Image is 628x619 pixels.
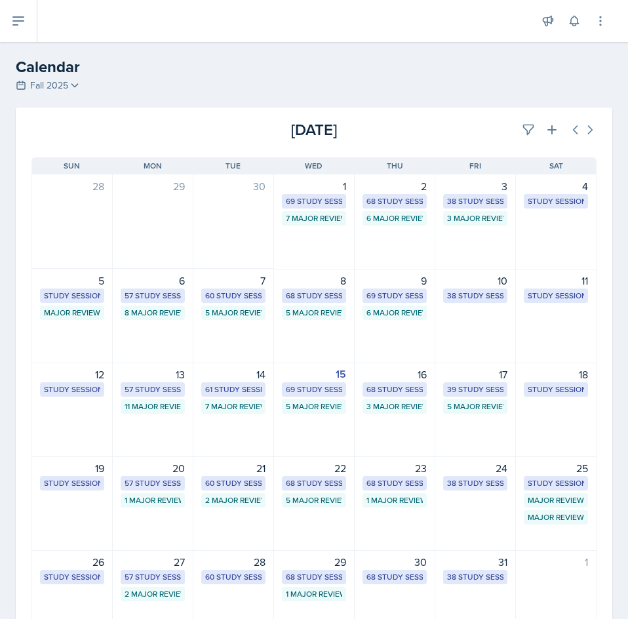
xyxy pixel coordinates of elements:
[524,460,588,476] div: 25
[44,290,100,302] div: Study Session
[16,55,612,79] h2: Calendar
[524,367,588,382] div: 18
[205,307,262,319] div: 5 Major Review Sessions
[205,494,262,506] div: 2 Major Review Sessions
[201,460,265,476] div: 21
[363,554,427,570] div: 30
[366,477,423,489] div: 68 Study Sessions
[205,290,262,302] div: 60 Study Sessions
[205,401,262,412] div: 7 Major Review Sessions
[366,195,423,207] div: 68 Study Sessions
[366,401,423,412] div: 3 Major Review Sessions
[144,160,162,172] span: Mon
[528,494,584,506] div: Major Review Session
[125,384,181,395] div: 57 Study Sessions
[524,178,588,194] div: 4
[443,178,507,194] div: 3
[443,273,507,289] div: 10
[366,571,423,583] div: 68 Study Sessions
[282,460,346,476] div: 22
[40,367,104,382] div: 12
[121,460,185,476] div: 20
[443,554,507,570] div: 31
[205,384,262,395] div: 61 Study Sessions
[286,307,342,319] div: 5 Major Review Sessions
[282,367,346,382] div: 15
[125,401,181,412] div: 11 Major Review Sessions
[125,588,181,600] div: 2 Major Review Sessions
[366,307,423,319] div: 6 Major Review Sessions
[305,160,323,172] span: Wed
[447,195,503,207] div: 38 Study Sessions
[201,273,265,289] div: 7
[447,212,503,224] div: 3 Major Review Sessions
[528,477,584,489] div: Study Session
[363,178,427,194] div: 2
[125,571,181,583] div: 57 Study Sessions
[282,178,346,194] div: 1
[447,401,503,412] div: 5 Major Review Sessions
[363,460,427,476] div: 23
[121,367,185,382] div: 13
[524,554,588,570] div: 1
[121,554,185,570] div: 27
[282,273,346,289] div: 8
[125,494,181,506] div: 1 Major Review Session
[528,384,584,395] div: Study Session
[286,384,342,395] div: 69 Study Sessions
[286,212,342,224] div: 7 Major Review Sessions
[201,178,265,194] div: 30
[286,571,342,583] div: 68 Study Sessions
[286,401,342,412] div: 5 Major Review Sessions
[366,494,423,506] div: 1 Major Review Session
[528,290,584,302] div: Study Session
[64,160,80,172] span: Sun
[205,571,262,583] div: 60 Study Sessions
[44,571,100,583] div: Study Session
[125,307,181,319] div: 8 Major Review Sessions
[363,273,427,289] div: 9
[366,212,423,224] div: 6 Major Review Sessions
[447,384,503,395] div: 39 Study Sessions
[44,307,100,319] div: Major Review Session
[528,195,584,207] div: Study Session
[443,460,507,476] div: 24
[524,273,588,289] div: 11
[286,588,342,600] div: 1 Major Review Session
[366,384,423,395] div: 68 Study Sessions
[121,178,185,194] div: 29
[40,178,104,194] div: 28
[44,477,100,489] div: Study Session
[528,511,584,523] div: Major Review Session
[205,477,262,489] div: 60 Study Sessions
[286,477,342,489] div: 68 Study Sessions
[201,554,265,570] div: 28
[366,290,423,302] div: 69 Study Sessions
[447,290,503,302] div: 38 Study Sessions
[282,554,346,570] div: 29
[201,367,265,382] div: 14
[363,367,427,382] div: 16
[40,273,104,289] div: 5
[286,195,342,207] div: 69 Study Sessions
[443,367,507,382] div: 17
[40,554,104,570] div: 26
[44,384,100,395] div: Study Session
[447,571,503,583] div: 38 Study Sessions
[286,494,342,506] div: 5 Major Review Sessions
[121,273,185,289] div: 6
[469,160,481,172] span: Fri
[447,477,503,489] div: 38 Study Sessions
[387,160,403,172] span: Thu
[125,290,181,302] div: 57 Study Sessions
[549,160,563,172] span: Sat
[226,160,241,172] span: Tue
[286,290,342,302] div: 68 Study Sessions
[125,477,181,489] div: 57 Study Sessions
[220,118,408,142] div: [DATE]
[30,79,68,92] span: Fall 2025
[40,460,104,476] div: 19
